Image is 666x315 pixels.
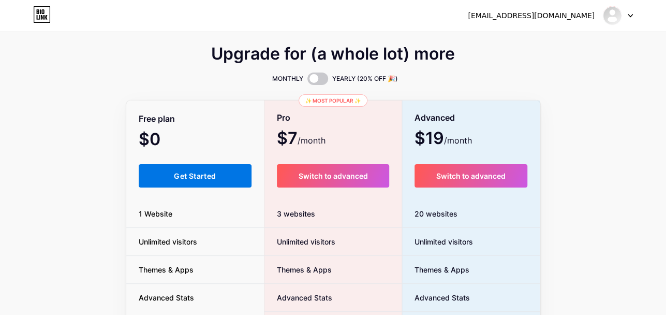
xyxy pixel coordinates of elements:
span: Advanced [415,109,455,127]
span: Unlimited visitors [402,236,473,247]
span: Themes & Apps [264,264,332,275]
span: Get Started [174,171,216,180]
span: Switch to advanced [436,171,506,180]
span: 1 Website [126,208,185,219]
span: Upgrade for (a whole lot) more [211,48,455,60]
button: Switch to advanced [415,164,528,188]
div: 20 websites [402,200,540,228]
span: $19 [415,132,472,147]
span: /month [444,134,472,147]
button: Switch to advanced [277,164,389,188]
span: $7 [277,132,325,147]
span: /month [298,134,325,147]
img: bluecollarclicks [602,6,622,25]
span: YEARLY (20% OFF 🎉) [332,74,398,84]
span: Switch to advanced [298,171,367,180]
span: Unlimited visitors [264,236,335,247]
span: Themes & Apps [402,264,469,275]
span: Pro [277,109,290,127]
span: MONTHLY [272,74,303,84]
span: Advanced Stats [402,292,470,303]
span: Themes & Apps [126,264,206,275]
div: ✨ Most popular ✨ [299,94,367,107]
span: $0 [139,133,188,148]
span: Advanced Stats [264,292,332,303]
span: Advanced Stats [126,292,206,303]
span: Unlimited visitors [126,236,210,247]
span: Free plan [139,110,175,128]
div: 3 websites [264,200,402,228]
button: Get Started [139,164,252,188]
div: [EMAIL_ADDRESS][DOMAIN_NAME] [468,10,595,21]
